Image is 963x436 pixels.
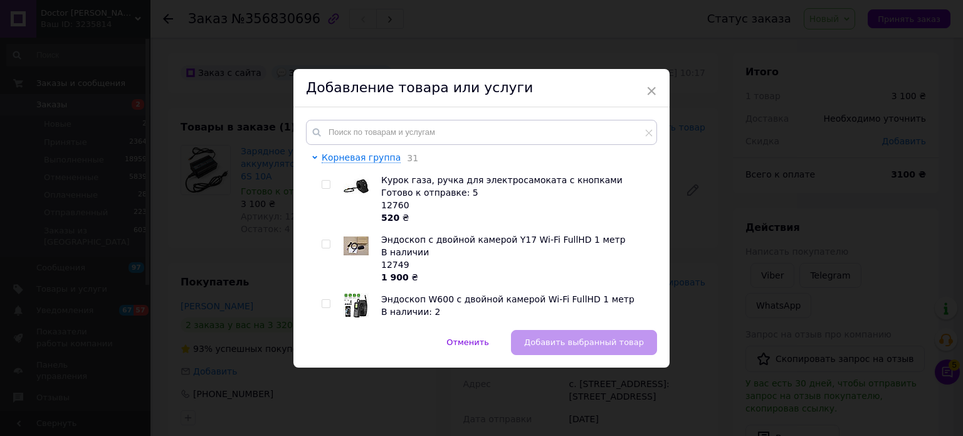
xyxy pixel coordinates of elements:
b: 1 900 [381,272,409,282]
span: Курок газа, ручка для электросамоката с кнопками [381,175,623,185]
div: Добавление товара или услуги [293,69,670,107]
span: 31 [401,153,418,163]
span: 12760 [381,200,409,210]
span: Эндоскоп с двойной камерой Y17 Wi-Fi FullHD 1 метр [381,235,626,245]
div: ₴ [381,211,650,224]
span: Эндоскоп W600 с двойной камерой Wi-Fi FullHD 1 метр [381,294,634,304]
span: Корневая группа [322,152,401,162]
img: Курок газа, ручка для электросамоката с кнопками [344,174,369,198]
img: Эндоскоп W600 с двойной камерой Wi-Fi FullHD 1 метр [344,293,369,318]
div: ₴ [381,271,650,284]
div: В наличии: 2 [381,306,650,318]
div: В наличии [381,246,650,258]
img: Эндоскоп с двойной камерой Y17 Wi-Fi FullHD 1 метр [344,237,369,255]
span: × [646,80,657,102]
input: Поиск по товарам и услугам [306,120,657,145]
span: Отменить [446,338,489,347]
span: 12749 [381,260,409,270]
button: Отменить [433,330,502,355]
div: Готово к отправке: 5 [381,186,650,199]
b: 520 [381,213,399,223]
